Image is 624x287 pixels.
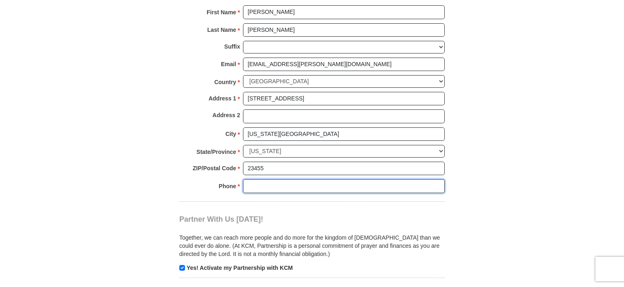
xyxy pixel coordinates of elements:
[209,93,236,104] strong: Address 1
[207,7,236,18] strong: First Name
[214,76,236,88] strong: Country
[193,162,236,174] strong: ZIP/Postal Code
[225,128,236,140] strong: City
[187,265,293,271] strong: Yes! Activate my Partnership with KCM
[212,109,240,121] strong: Address 2
[207,24,236,36] strong: Last Name
[221,58,236,70] strong: Email
[179,215,263,223] span: Partner With Us [DATE]!
[224,41,240,52] strong: Suffix
[219,180,236,192] strong: Phone
[196,146,236,158] strong: State/Province
[179,234,445,258] p: Together, we can reach more people and do more for the kingdom of [DEMOGRAPHIC_DATA] than we coul...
